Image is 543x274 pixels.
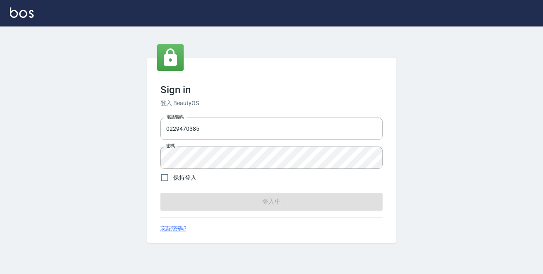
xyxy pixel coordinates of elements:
[166,114,184,120] label: 電話號碼
[173,173,196,182] span: 保持登入
[160,99,383,108] h6: 登入 BeautyOS
[160,84,383,96] h3: Sign in
[160,224,187,233] a: 忘記密碼?
[166,143,175,149] label: 密碼
[10,7,34,18] img: Logo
